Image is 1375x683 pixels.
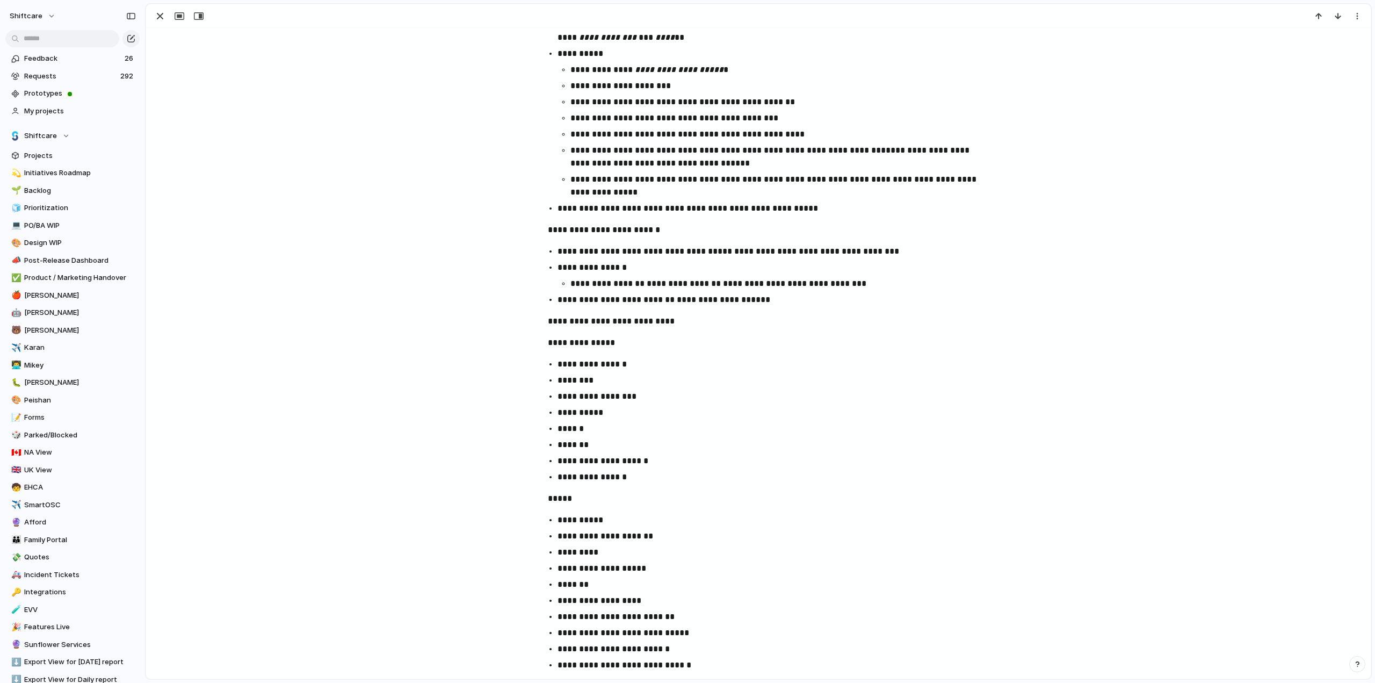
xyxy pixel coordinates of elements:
[11,551,19,564] div: 💸
[125,53,135,64] span: 26
[10,482,20,493] button: 🧒
[24,587,136,598] span: Integrations
[5,602,140,618] a: 🧪EVV
[10,412,20,423] button: 📝
[5,165,140,181] a: 💫Initiatives Roadmap
[5,340,140,356] a: ✈️Karan
[5,235,140,251] a: 🎨Design WIP
[5,584,140,600] a: 🔑Integrations
[10,535,20,545] button: 👪
[11,184,19,197] div: 🌱
[11,516,19,529] div: 🔮
[24,106,136,117] span: My projects
[11,656,19,668] div: ⬇️
[24,53,121,64] span: Feedback
[24,290,136,301] span: [PERSON_NAME]
[5,392,140,408] div: 🎨Peishan
[5,549,140,565] div: 💸Quotes
[5,200,140,216] a: 🧊Prioritization
[5,444,140,461] div: 🇨🇦NA View
[10,360,20,371] button: 👨‍💻
[5,637,140,653] a: 🔮Sunflower Services
[5,427,140,443] a: 🎲Parked/Blocked
[5,322,140,339] div: 🐻[PERSON_NAME]
[5,514,140,530] div: 🔮Afford
[11,237,19,249] div: 🎨
[10,447,20,458] button: 🇨🇦
[24,395,136,406] span: Peishan
[10,395,20,406] button: 🎨
[24,570,136,580] span: Incident Tickets
[10,605,20,615] button: 🧪
[11,447,19,459] div: 🇨🇦
[5,462,140,478] a: 🇬🇧UK View
[5,218,140,234] a: 💻PO/BA WIP
[10,500,20,511] button: ✈️
[5,497,140,513] a: ✈️SmartOSC
[24,639,136,650] span: Sunflower Services
[24,552,136,563] span: Quotes
[5,85,140,102] a: Prototypes
[5,148,140,164] a: Projects
[24,272,136,283] span: Product / Marketing Handover
[5,357,140,373] a: 👨‍💻Mikey
[11,167,19,179] div: 💫
[5,375,140,391] a: 🐛[PERSON_NAME]
[10,587,20,598] button: 🔑
[11,481,19,494] div: 🧒
[10,185,20,196] button: 🌱
[10,657,20,667] button: ⬇️
[11,219,19,232] div: 💻
[11,307,19,319] div: 🤖
[10,517,20,528] button: 🔮
[24,71,117,82] span: Requests
[10,238,20,248] button: 🎨
[10,465,20,476] button: 🇬🇧
[5,479,140,495] div: 🧒EHCA
[5,270,140,286] a: ✅Product / Marketing Handover
[10,430,20,441] button: 🎲
[24,412,136,423] span: Forms
[24,465,136,476] span: UK View
[5,183,140,199] a: 🌱Backlog
[24,535,136,545] span: Family Portal
[10,307,20,318] button: 🤖
[5,567,140,583] a: 🚑Incident Tickets
[11,324,19,336] div: 🐻
[11,429,19,441] div: 🎲
[5,68,140,84] a: Requests292
[11,638,19,651] div: 🔮
[24,238,136,248] span: Design WIP
[24,622,136,632] span: Features Live
[11,534,19,546] div: 👪
[11,342,19,354] div: ✈️
[10,325,20,336] button: 🐻
[11,272,19,284] div: ✅
[5,409,140,426] a: 📝Forms
[11,254,19,267] div: 📣
[5,619,140,635] a: 🎉Features Live
[10,11,42,21] span: shiftcare
[24,377,136,388] span: [PERSON_NAME]
[10,220,20,231] button: 💻
[24,325,136,336] span: [PERSON_NAME]
[11,412,19,424] div: 📝
[11,289,19,301] div: 🍎
[11,464,19,476] div: 🇬🇧
[11,202,19,214] div: 🧊
[10,168,20,178] button: 💫
[11,377,19,389] div: 🐛
[5,8,61,25] button: shiftcare
[10,203,20,213] button: 🧊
